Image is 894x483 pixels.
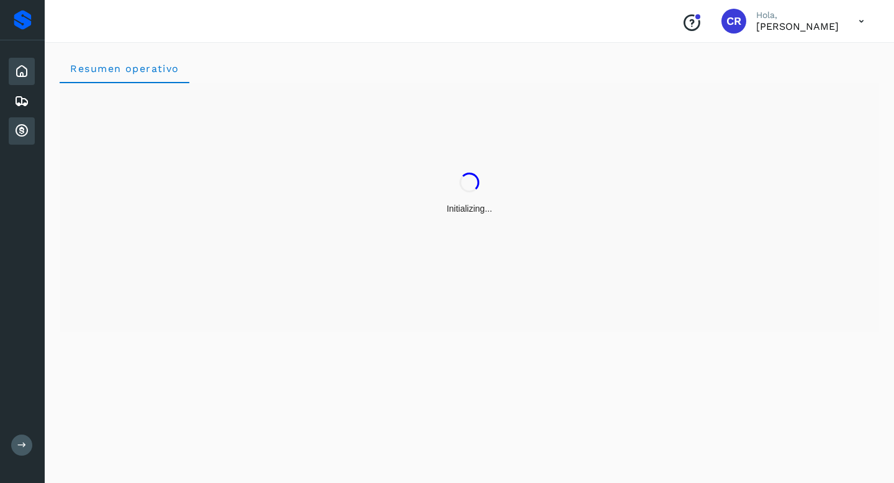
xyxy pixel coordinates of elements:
div: Inicio [9,58,35,85]
div: Embarques [9,88,35,115]
p: Hola, [756,10,839,20]
span: Resumen operativo [70,63,179,74]
div: Cuentas por cobrar [9,117,35,145]
p: CARLOS RODOLFO BELLI PEDRAZA [756,20,839,32]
